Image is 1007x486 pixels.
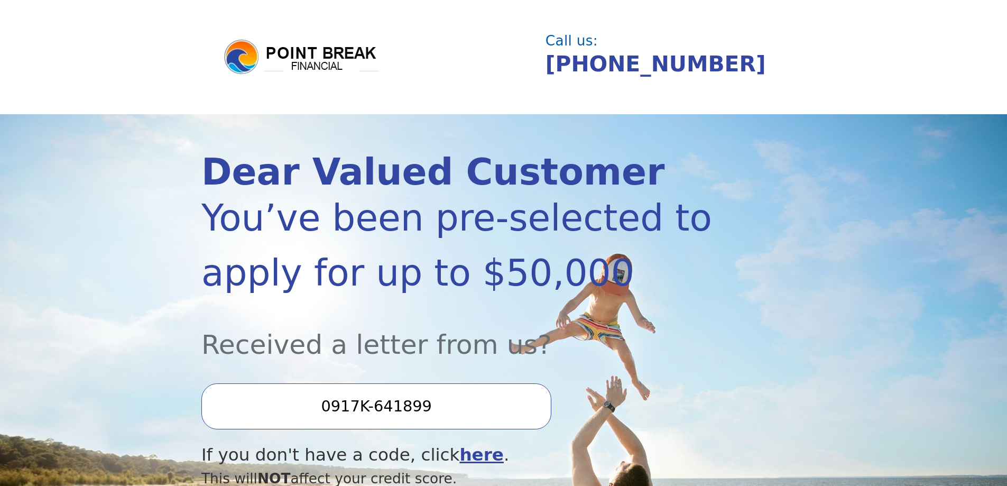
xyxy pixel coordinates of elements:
[201,190,715,300] div: You’ve been pre-selected to apply for up to $50,000
[201,300,715,364] div: Received a letter from us?
[201,383,551,429] input: Enter your Offer Code:
[546,51,766,77] a: [PHONE_NUMBER]
[223,38,381,76] img: logo.png
[459,445,504,465] a: here
[201,442,715,468] div: If you don't have a code, click .
[201,154,715,190] div: Dear Valued Customer
[546,34,797,48] div: Call us:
